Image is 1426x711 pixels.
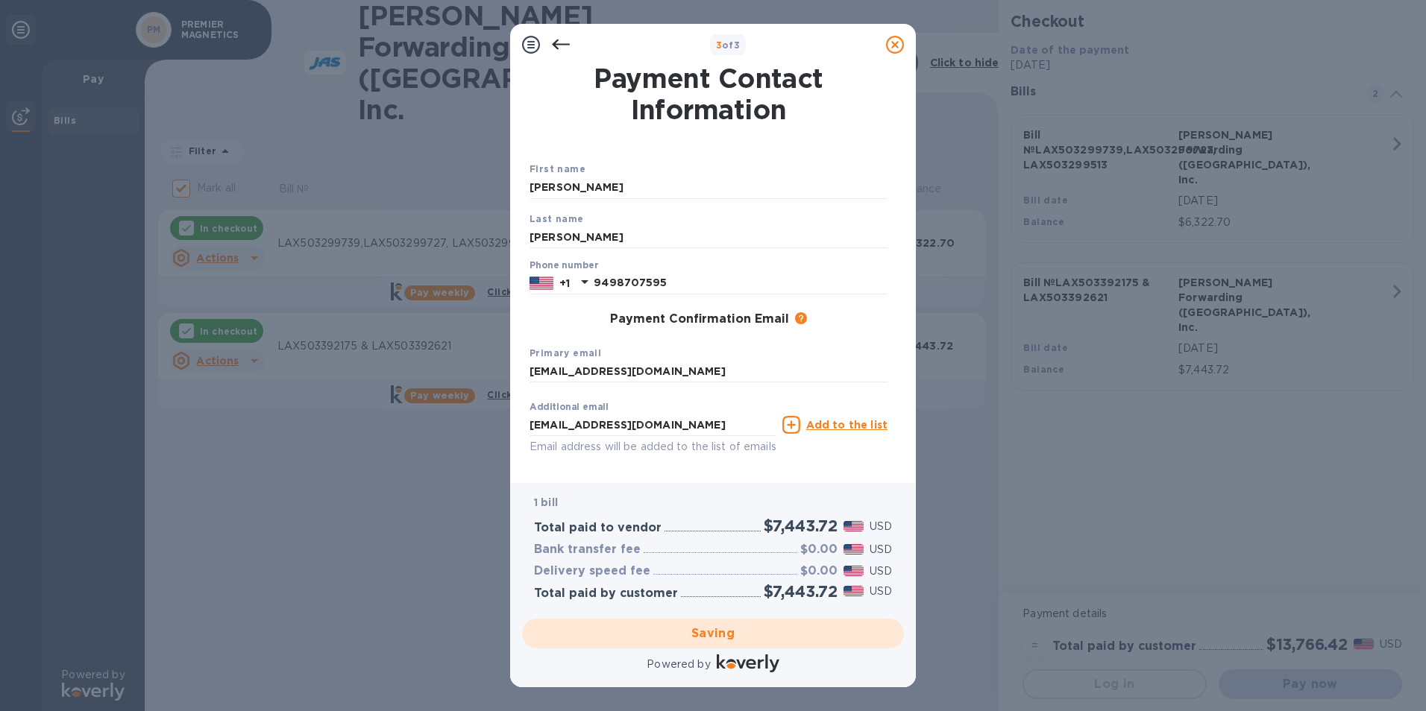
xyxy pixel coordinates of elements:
img: US [530,275,553,291]
img: Logo [717,654,779,672]
img: USD [844,544,864,554]
h3: Total paid by customer [534,587,678,601]
label: Additional email [530,403,609,412]
h3: $0.00 [800,543,838,557]
img: USD [844,566,864,576]
p: USD [870,519,892,534]
input: Enter your first name [530,177,888,199]
h2: $7,443.72 [764,516,838,535]
input: Enter your phone number [594,272,888,294]
b: Last name [530,213,584,224]
b: Added additional emails [530,470,659,481]
b: 1 bill [534,496,558,508]
h3: $0.00 [800,564,838,578]
input: Enter your primary name [530,361,888,383]
h3: Bank transfer fee [534,543,641,557]
p: USD [870,584,892,599]
b: Primary email [530,347,601,358]
p: Powered by [647,657,710,672]
h3: Delivery speed fee [534,564,650,578]
u: Add to the list [806,419,888,431]
input: Enter your last name [530,226,888,248]
label: Phone number [530,262,598,271]
h3: Payment Confirmation Email [610,312,789,326]
b: of 3 [716,39,741,51]
p: Email address will be added to the list of emails [530,438,776,455]
span: 3 [716,39,722,51]
img: USD [844,521,864,531]
b: First name [530,163,585,174]
p: USD [870,563,892,579]
p: USD [870,542,892,557]
h3: Total paid to vendor [534,521,662,535]
input: Enter additional email [530,414,776,436]
img: USD [844,586,864,596]
h1: Payment Contact Information [530,63,888,125]
h2: $7,443.72 [764,582,838,601]
p: +1 [559,276,570,291]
